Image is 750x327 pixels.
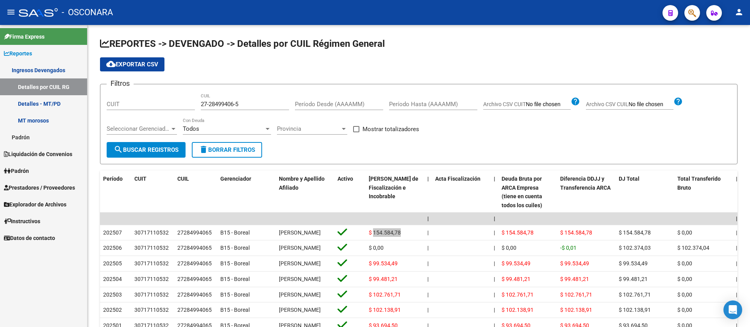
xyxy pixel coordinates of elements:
[369,307,401,313] span: $ 102.138,91
[586,101,629,107] span: Archivo CSV CUIL
[673,97,683,106] mat-icon: help
[107,78,134,89] h3: Filtros
[494,276,495,282] span: |
[560,291,592,298] span: $ 102.761,71
[279,291,321,298] span: [PERSON_NAME]
[177,243,212,252] div: 27284994065
[107,125,170,132] span: Seleccionar Gerenciador
[4,49,32,58] span: Reportes
[100,57,164,71] button: Exportar CSV
[4,234,55,242] span: Datos de contacto
[619,245,651,251] span: $ 102.374,03
[220,176,251,182] span: Gerenciador
[220,245,250,251] span: B15 - Boreal
[677,176,721,191] span: Total Transferido Bruto
[494,260,495,267] span: |
[494,176,495,182] span: |
[177,259,212,268] div: 27284994065
[4,167,29,175] span: Padrón
[427,291,429,298] span: |
[134,290,169,299] div: 30717110532
[279,229,321,236] span: [PERSON_NAME]
[619,260,648,267] span: $ 99.534,49
[560,229,592,236] span: $ 154.584,78
[62,4,113,21] span: - OSCONARA
[424,171,432,214] datatable-header-cell: |
[220,291,250,298] span: B15 - Boreal
[174,171,217,214] datatable-header-cell: CUIL
[103,176,123,182] span: Período
[629,101,673,108] input: Archivo CSV CUIL
[107,142,186,158] button: Buscar Registros
[134,228,169,237] div: 30717110532
[6,7,16,17] mat-icon: menu
[369,260,398,267] span: $ 99.534,49
[736,215,737,222] span: |
[427,215,429,222] span: |
[736,260,737,267] span: |
[217,171,276,214] datatable-header-cell: Gerenciador
[560,176,611,191] span: Diferencia DDJJ y Transferencia ARCA
[733,171,741,214] datatable-header-cell: |
[502,291,534,298] span: $ 102.761,71
[4,200,66,209] span: Explorador de Archivos
[427,276,429,282] span: |
[502,307,534,313] span: $ 102.138,91
[4,183,75,192] span: Prestadores / Proveedores
[560,260,589,267] span: $ 99.534,49
[736,291,737,298] span: |
[736,276,737,282] span: |
[4,150,72,158] span: Liquidación de Convenios
[369,176,418,200] span: [PERSON_NAME] de Fiscalización e Incobrable
[619,307,651,313] span: $ 102.138,91
[334,171,366,214] datatable-header-cell: Activo
[103,307,122,313] span: 202502
[177,290,212,299] div: 27284994065
[103,276,122,282] span: 202504
[103,260,122,267] span: 202505
[277,125,340,132] span: Provincia
[427,307,429,313] span: |
[100,171,131,214] datatable-header-cell: Período
[427,229,429,236] span: |
[736,176,737,182] span: |
[427,245,429,251] span: |
[491,171,498,214] datatable-header-cell: |
[677,245,709,251] span: $ 102.374,04
[571,97,580,106] mat-icon: help
[435,176,480,182] span: Acta Fiscalización
[220,260,250,267] span: B15 - Boreal
[494,215,495,222] span: |
[674,171,733,214] datatable-header-cell: Total Transferido Bruto
[362,124,419,134] span: Mostrar totalizadores
[502,176,542,208] span: Deuda Bruta por ARCA Empresa (tiene en cuenta todos los cuiles)
[677,307,692,313] span: $ 0,00
[199,146,255,153] span: Borrar Filtros
[432,171,491,214] datatable-header-cell: Acta Fiscalización
[134,275,169,284] div: 30717110532
[103,229,122,236] span: 202507
[199,145,208,154] mat-icon: delete
[134,176,146,182] span: CUIT
[502,260,530,267] span: $ 99.534,49
[177,176,189,182] span: CUIL
[220,229,250,236] span: B15 - Boreal
[560,307,592,313] span: $ 102.138,91
[619,291,651,298] span: $ 102.761,71
[192,142,262,158] button: Borrar Filtros
[177,228,212,237] div: 27284994065
[279,260,321,267] span: [PERSON_NAME]
[366,171,424,214] datatable-header-cell: Deuda Bruta Neto de Fiscalización e Incobrable
[557,171,616,214] datatable-header-cell: Diferencia DDJJ y Transferencia ARCA
[736,245,737,251] span: |
[134,243,169,252] div: 30717110532
[502,229,534,236] span: $ 154.584,78
[616,171,674,214] datatable-header-cell: DJ Total
[677,229,692,236] span: $ 0,00
[619,176,639,182] span: DJ Total
[560,245,577,251] span: -$ 0,01
[4,217,40,226] span: Instructivos
[369,276,398,282] span: $ 99.481,21
[494,291,495,298] span: |
[279,176,325,191] span: Nombre y Apellido Afiliado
